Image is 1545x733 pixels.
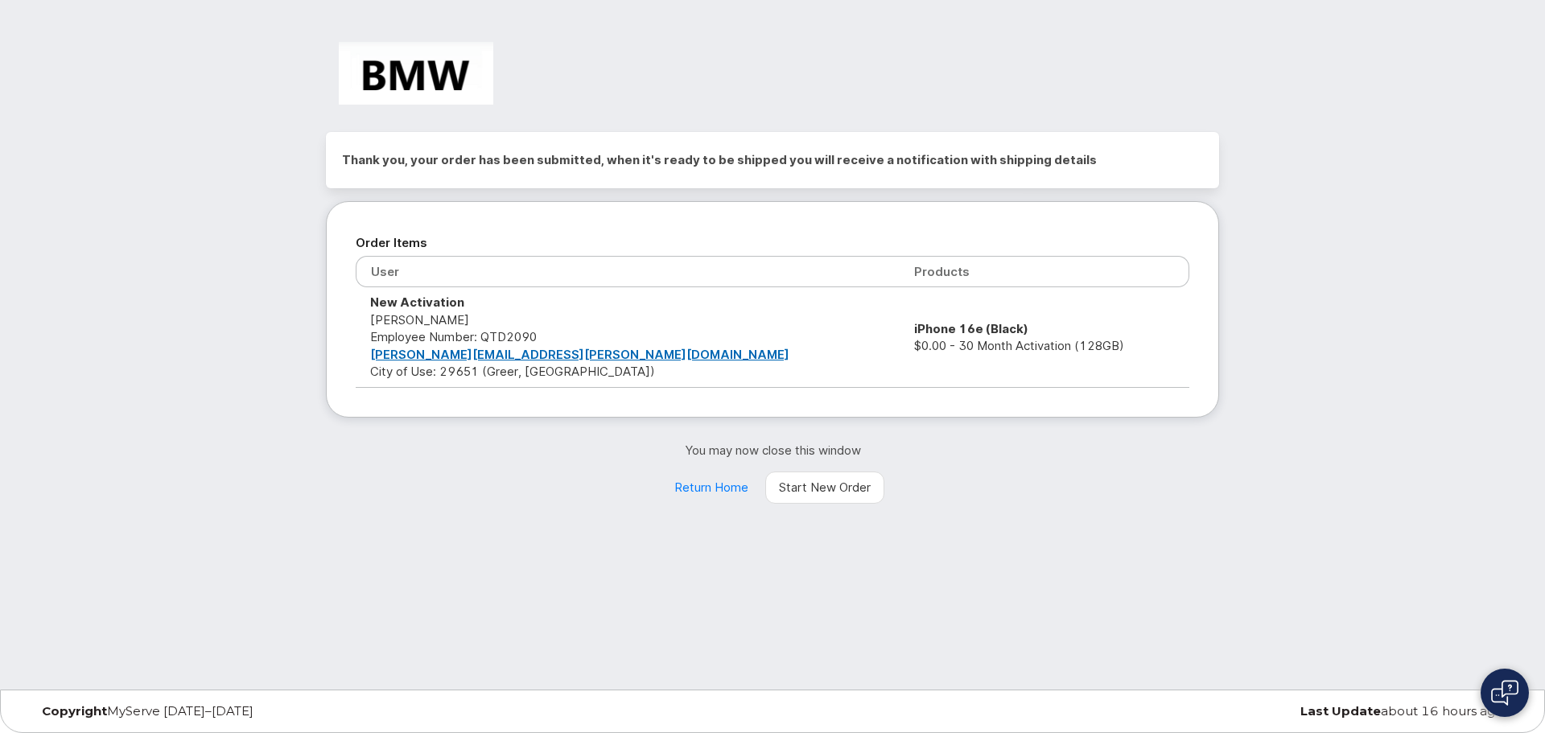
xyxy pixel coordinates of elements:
[914,321,1028,336] strong: iPhone 16e (Black)
[356,256,900,287] th: User
[765,472,884,504] a: Start New Order
[370,347,789,362] a: [PERSON_NAME][EMAIL_ADDRESS][PERSON_NAME][DOMAIN_NAME]
[339,42,493,105] img: BMW Manufacturing Co LLC
[356,287,900,387] td: [PERSON_NAME] City of Use: 29651 (Greer, [GEOGRAPHIC_DATA])
[1491,680,1518,706] img: Open chat
[1300,703,1381,719] strong: Last Update
[370,329,537,344] span: Employee Number: QTD2090
[30,705,525,718] div: MyServe [DATE]–[DATE]
[900,256,1189,287] th: Products
[1020,705,1515,718] div: about 16 hours ago
[370,294,464,310] strong: New Activation
[42,703,107,719] strong: Copyright
[356,231,1189,255] h2: Order Items
[326,442,1219,459] p: You may now close this window
[661,472,762,504] a: Return Home
[900,287,1189,387] td: $0.00 - 30 Month Activation (128GB)
[342,148,1203,172] h2: Thank you, your order has been submitted, when it's ready to be shipped you will receive a notifi...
